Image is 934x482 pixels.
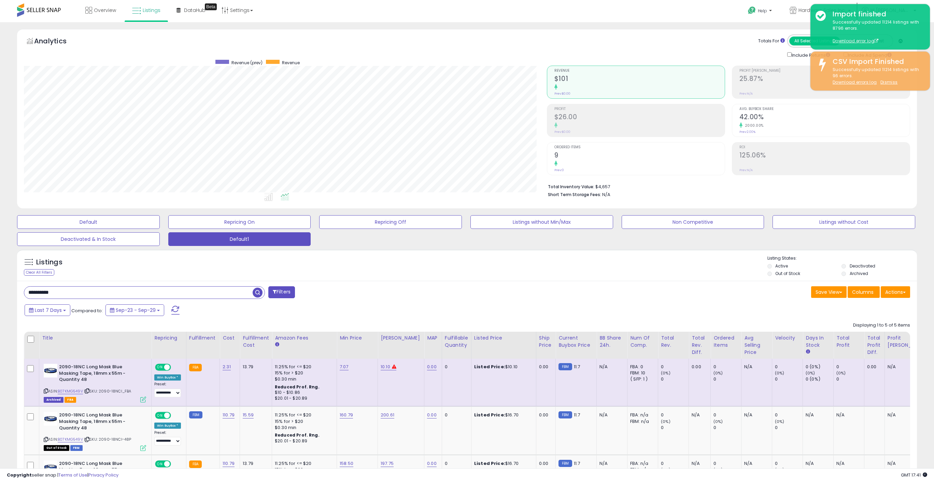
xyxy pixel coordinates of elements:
[168,215,311,229] button: Repricing On
[767,255,917,262] p: Listing States:
[539,412,550,418] div: 0.00
[35,307,62,314] span: Last 7 Days
[558,460,572,467] small: FBM
[775,364,803,370] div: 0
[630,334,655,349] div: Num of Comp.
[630,412,653,418] div: FBA: n/a
[170,413,181,418] span: OFF
[243,334,269,349] div: Fulfillment Cost
[798,7,846,14] span: Hardware Sales Inc.
[713,334,738,349] div: Ordered Items
[7,472,118,479] div: seller snap | |
[888,412,926,418] div: N/A
[692,364,705,370] div: 0.00
[599,334,624,349] div: BB Share 24h.
[17,232,160,246] button: Deactivated & In Stock
[852,289,874,295] span: Columns
[888,334,928,349] div: Profit [PERSON_NAME]
[381,412,394,418] a: 200.61
[319,215,462,229] button: Repricing Off
[836,460,859,467] div: N/A
[275,438,331,444] div: $20.01 - $20.89
[713,412,741,418] div: 0
[888,364,926,370] div: N/A
[71,307,103,314] span: Compared to:
[599,460,622,467] div: N/A
[867,364,879,370] div: 0.00
[782,51,838,59] div: Include Returns
[739,146,910,149] span: ROI
[850,263,875,269] label: Deactivated
[713,425,741,431] div: 0
[65,397,76,403] span: FBA
[739,130,755,134] small: Prev: 2.00%
[34,36,80,47] h5: Analytics
[44,445,69,451] span: All listings that are currently out of stock and unavailable for purchase on Amazon
[25,304,70,316] button: Last 7 Days
[445,412,466,418] div: 0
[558,334,594,349] div: Current Buybox Price
[827,9,925,19] div: Import finished
[744,364,767,370] div: N/A
[630,370,653,376] div: FBM: 10
[474,363,505,370] b: Listed Price:
[275,370,331,376] div: 15% for > $20
[574,412,580,418] span: 11.7
[554,168,564,172] small: Prev: 0
[427,460,437,467] a: 0.00
[223,363,231,370] a: 2.31
[154,382,181,397] div: Preset:
[806,460,828,467] div: N/A
[70,445,83,451] span: FBM
[811,286,847,298] button: Save View
[275,364,331,370] div: 11.25% for <= $20
[24,269,54,276] div: Clear All Filters
[231,60,263,66] span: Revenue (prev)
[116,307,156,314] span: Sep-23 - Sep-29
[189,334,217,342] div: Fulfillment
[427,334,439,342] div: MAP
[692,460,705,467] div: N/A
[806,364,833,370] div: 0 (0%)
[474,334,533,342] div: Listed Price
[205,3,217,10] div: Tooltip anchor
[154,334,183,342] div: Repricing
[44,412,146,450] div: ASIN:
[445,364,466,370] div: 0
[554,69,725,73] span: Revenue
[44,364,57,377] img: 4110OH1vCzL._SL40_.jpg
[340,412,353,418] a: 160.79
[806,412,828,418] div: N/A
[548,182,905,190] li: $4,657
[44,460,57,474] img: 4110OH1vCzL._SL40_.jpg
[692,412,705,418] div: N/A
[739,113,910,122] h2: 42.00%
[713,376,741,382] div: 0
[554,75,725,84] h2: $101
[189,411,202,418] small: FBM
[888,460,926,467] div: N/A
[474,460,505,467] b: Listed Price:
[154,423,181,429] div: Win BuyBox *
[558,411,572,418] small: FBM
[775,412,803,418] div: 0
[836,376,864,382] div: 0
[661,419,670,424] small: (0%)
[340,460,353,467] a: 158.50
[848,286,880,298] button: Columns
[275,342,279,348] small: Amazon Fees.
[282,60,300,66] span: Revenue
[758,8,767,14] span: Help
[445,460,466,467] div: 0
[539,460,550,467] div: 0.00
[275,384,320,390] b: Reduced Prof. Rng.
[630,460,653,467] div: FBA: n/a
[275,412,331,418] div: 11.25% for <= $20
[599,412,622,418] div: N/A
[558,363,572,370] small: FBM
[474,460,531,467] div: $16.70
[243,412,254,418] a: 15.59
[170,364,181,370] span: OFF
[742,123,764,128] small: 2000.00%
[470,215,613,229] button: Listings without Min/Max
